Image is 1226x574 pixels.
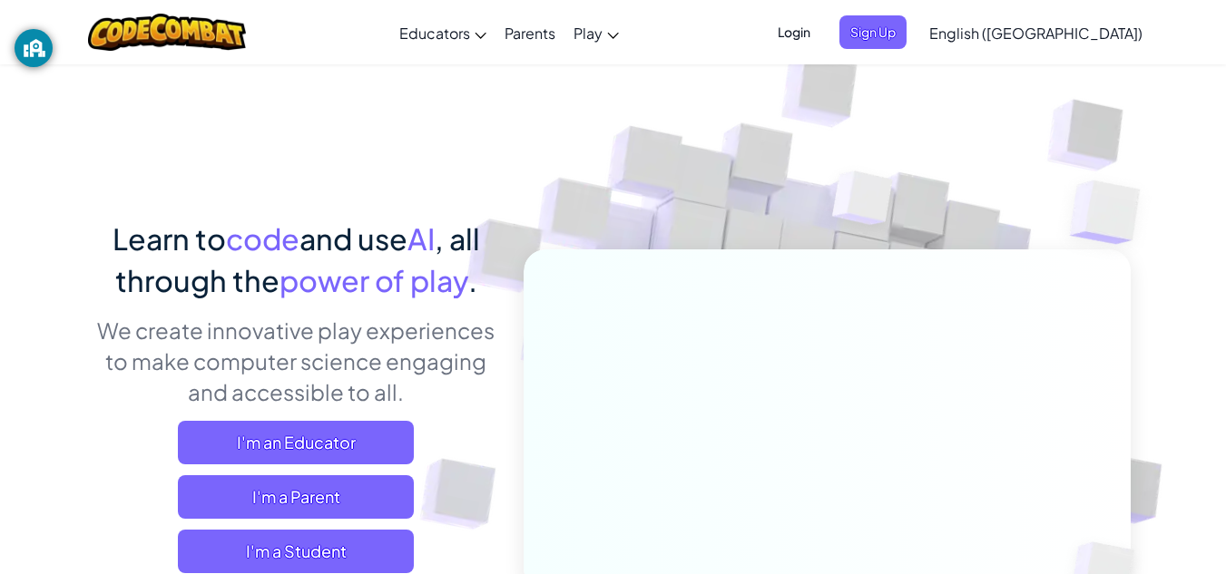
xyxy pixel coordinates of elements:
[280,262,468,298] span: power of play
[495,8,564,57] a: Parents
[113,220,226,257] span: Learn to
[929,24,1143,43] span: English ([GEOGRAPHIC_DATA])
[390,8,495,57] a: Educators
[15,29,53,67] button: GoGuardian Privacy Information
[88,14,247,51] img: CodeCombat logo
[299,220,407,257] span: and use
[920,8,1152,57] a: English ([GEOGRAPHIC_DATA])
[767,15,821,49] button: Login
[226,220,299,257] span: code
[564,8,628,57] a: Play
[178,475,414,519] a: I'm a Parent
[178,530,414,573] button: I'm a Student
[178,421,414,464] a: I'm an Educator
[407,220,435,257] span: AI
[798,135,928,270] img: Overlap cubes
[574,24,603,43] span: Play
[839,15,907,49] button: Sign Up
[96,315,496,407] p: We create innovative play experiences to make computer science engaging and accessible to all.
[399,24,470,43] span: Educators
[468,262,477,298] span: .
[1034,136,1191,289] img: Overlap cubes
